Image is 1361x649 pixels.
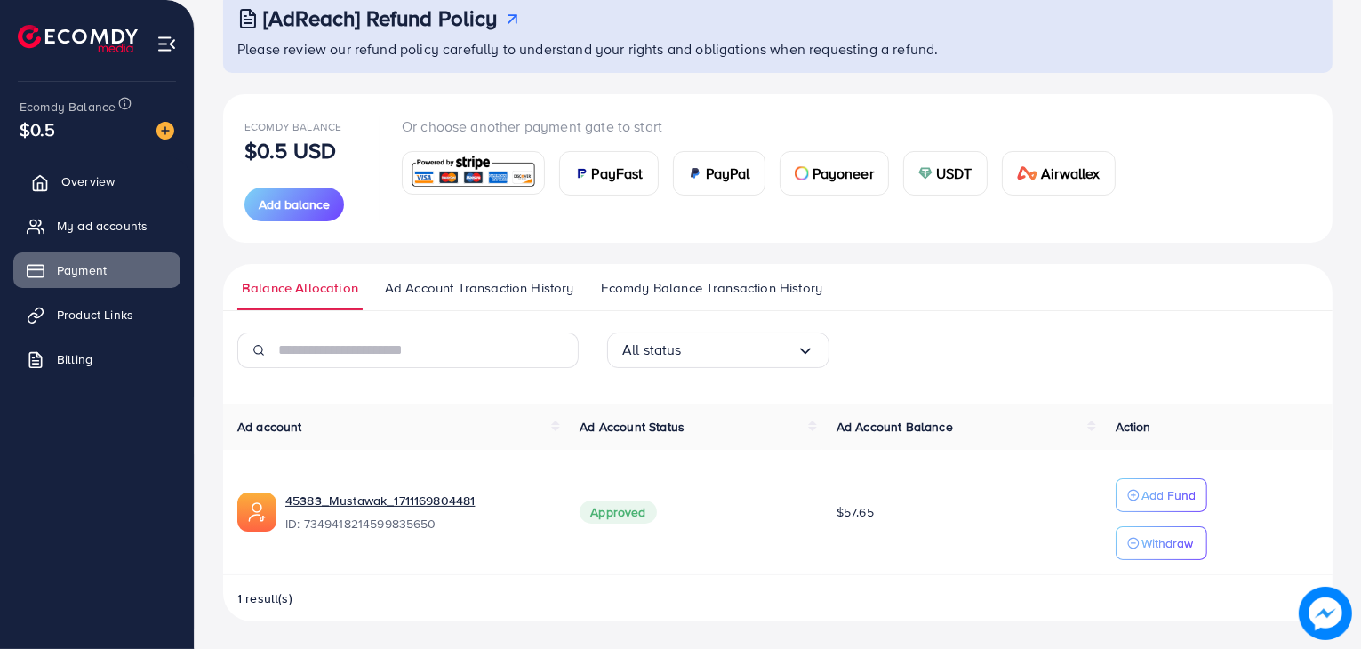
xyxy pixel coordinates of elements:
span: Overview [61,172,115,190]
h3: [AdReach] Refund Policy [263,5,498,31]
img: card [918,166,933,180]
span: $0.5 [20,116,56,142]
img: card [795,166,809,180]
a: cardPayoneer [780,151,889,196]
input: Search for option [682,336,797,364]
a: Billing [13,341,180,377]
span: Approved [580,501,656,524]
a: My ad accounts [13,208,180,244]
span: Product Links [57,306,133,324]
img: menu [156,34,177,54]
p: Withdraw [1141,533,1193,554]
span: ID: 7349418214599835650 [285,515,551,533]
span: Ecomdy Balance Transaction History [601,278,822,298]
span: Action [1116,418,1151,436]
span: Ad Account Status [580,418,685,436]
a: Product Links [13,297,180,333]
img: card [574,166,588,180]
img: card [408,154,539,192]
span: Ecomdy Balance [244,119,341,134]
span: PayFast [592,163,644,184]
a: cardUSDT [903,151,988,196]
p: Add Fund [1141,485,1196,506]
a: cardAirwallex [1002,151,1116,196]
div: <span class='underline'>45383_Mustawak_1711169804481</span></br>7349418214599835650 [285,492,551,533]
button: Withdraw [1116,526,1207,560]
p: $0.5 USD [244,140,336,161]
span: USDT [936,163,973,184]
span: Ad account [237,418,302,436]
span: $57.65 [837,503,874,521]
span: Payment [57,261,107,279]
img: card [688,166,702,180]
span: PayPal [706,163,750,184]
a: Payment [13,252,180,288]
img: image [1299,587,1352,640]
a: 45383_Mustawak_1711169804481 [285,492,551,509]
span: Billing [57,350,92,368]
img: image [156,122,174,140]
span: Ecomdy Balance [20,98,116,116]
a: cardPayPal [673,151,765,196]
span: All status [622,336,682,364]
a: cardPayFast [559,151,659,196]
button: Add balance [244,188,344,221]
img: ic-ads-acc.e4c84228.svg [237,493,276,532]
a: card [402,151,545,195]
button: Add Fund [1116,478,1207,512]
span: Airwallex [1041,163,1100,184]
span: Ad Account Transaction History [385,278,574,298]
span: 1 result(s) [237,589,292,607]
img: logo [18,25,138,52]
span: Ad Account Balance [837,418,953,436]
p: Please review our refund policy carefully to understand your rights and obligations when requesti... [237,38,1322,60]
span: My ad accounts [57,217,148,235]
span: Balance Allocation [242,278,358,298]
span: Payoneer [813,163,874,184]
img: card [1017,166,1038,180]
a: Overview [13,164,180,199]
div: Search for option [607,333,829,368]
span: Add balance [259,196,330,213]
p: Or choose another payment gate to start [402,116,1130,137]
